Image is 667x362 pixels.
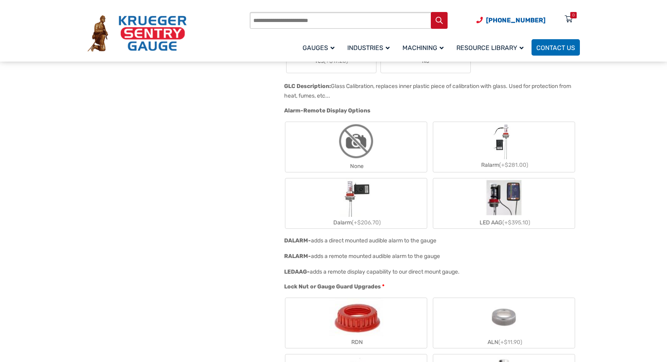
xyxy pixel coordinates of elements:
[284,283,381,290] span: Lock Nut or Gauge Guard Upgrades
[285,217,427,228] div: Dalarm
[485,178,523,217] img: LED Remote Gauge System
[485,298,523,336] img: ALN
[284,268,310,275] span: LEDAAG-
[285,122,427,172] label: None
[498,339,522,346] span: (+$11.90)
[502,219,530,226] span: (+$395.10)
[285,336,427,348] div: RDN
[536,44,575,52] span: Contact Us
[572,12,575,18] div: 0
[433,123,575,171] label: Ralarm
[499,162,528,168] span: (+$281.00)
[486,16,546,24] span: [PHONE_NUMBER]
[342,38,398,57] a: Industries
[284,237,311,244] span: DALARM-
[303,44,334,52] span: Gauges
[433,217,575,228] div: LED AAG
[347,44,390,52] span: Industries
[284,253,311,260] span: RALARM-
[382,282,384,291] abbr: required
[398,38,452,57] a: Machining
[476,15,546,25] a: Phone Number (920) 434-8860
[285,160,427,172] div: None
[456,44,524,52] span: Resource Library
[352,219,381,226] span: (+$206.70)
[284,107,370,114] span: Alarm-Remote Display Options
[433,336,575,348] div: ALN
[311,253,440,260] div: adds a remote mounted audible alarm to the gauge
[532,39,580,56] a: Contact Us
[298,38,342,57] a: Gauges
[284,83,571,99] div: Glass Calibration, replaces inner plastic piece of calibration with glass. Used for protection fr...
[402,44,444,52] span: Machining
[433,159,575,171] div: Ralarm
[310,268,460,275] div: adds a remote display capability to our direct mount gauge.
[284,83,331,90] span: GLC Description:
[88,15,187,52] img: Krueger Sentry Gauge
[285,298,427,348] label: RDN
[311,237,436,244] div: adds a direct mounted audible alarm to the gauge
[285,178,427,228] label: Dalarm
[433,298,575,348] label: ALN
[452,38,532,57] a: Resource Library
[433,178,575,228] label: LED AAG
